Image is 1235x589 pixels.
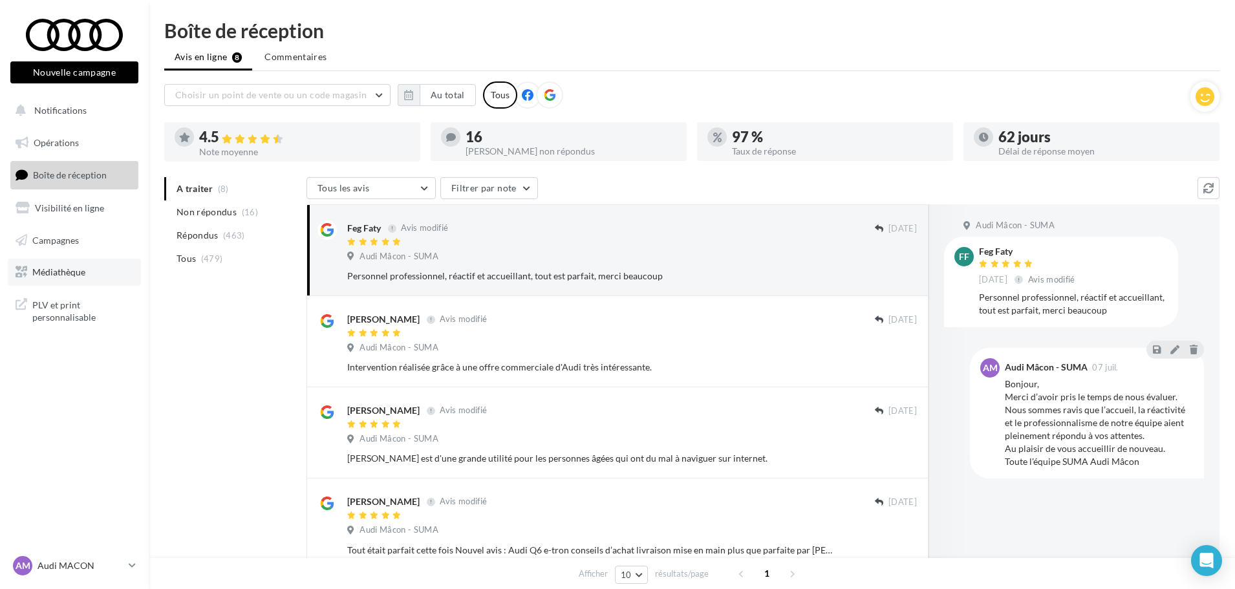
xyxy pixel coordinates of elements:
[1191,545,1222,576] div: Open Intercom Messenger
[201,253,223,264] span: (479)
[32,266,85,277] span: Médiathèque
[175,89,367,100] span: Choisir un point de vente ou un code magasin
[983,361,998,374] span: AM
[440,497,487,507] span: Avis modifié
[420,84,476,106] button: Au total
[347,495,420,508] div: [PERSON_NAME]
[1005,378,1194,468] div: Bonjour, Merci d’avoir pris le temps de nous évaluer. Nous sommes ravis que l’accueil, la réactiv...
[888,314,917,326] span: [DATE]
[360,433,438,445] span: Audi Mâcon - SUMA
[440,314,487,325] span: Avis modifié
[347,270,833,283] div: Personnel professionnel, réactif et accueillant, tout est parfait, merci beaucoup
[398,84,476,106] button: Au total
[10,553,138,578] a: AM Audi MACON
[317,182,370,193] span: Tous les avis
[347,452,833,465] div: [PERSON_NAME] est d'une grande utilité pour les personnes âgées qui ont du mal à naviguer sur int...
[199,147,410,156] div: Note moyenne
[1092,363,1119,372] span: 07 juil.
[1028,274,1075,284] span: Avis modifié
[347,222,381,235] div: Feg Faty
[360,524,438,536] span: Audi Mâcon - SUMA
[360,251,438,262] span: Audi Mâcon - SUMA
[264,51,327,62] span: Commentaires
[757,563,777,584] span: 1
[8,227,141,254] a: Campagnes
[979,291,1168,317] div: Personnel professionnel, réactif et accueillant, tout est parfait, merci beaucoup
[360,342,438,354] span: Audi Mâcon - SUMA
[177,206,237,219] span: Non répondus
[34,137,79,148] span: Opérations
[8,195,141,222] a: Visibilité en ligne
[483,81,517,109] div: Tous
[615,566,648,584] button: 10
[38,559,124,572] p: Audi MACON
[347,404,420,417] div: [PERSON_NAME]
[35,202,104,213] span: Visibilité en ligne
[732,147,943,156] div: Taux de réponse
[347,544,833,557] div: Tout était parfait cette fois Nouvel avis : Audi Q6 e-tron conseils d’achat livraison mise en mai...
[621,570,632,580] span: 10
[1005,363,1088,372] div: Audi Mâcon - SUMA
[32,296,133,324] span: PLV et print personnalisable
[33,169,107,180] span: Boîte de réception
[164,21,1219,40] div: Boîte de réception
[347,361,833,374] div: Intervention réalisée grâce à une offre commerciale d'Audi très intéressante.
[466,147,676,156] div: [PERSON_NAME] non répondus
[347,313,420,326] div: [PERSON_NAME]
[466,130,676,144] div: 16
[223,230,245,241] span: (463)
[440,405,487,416] span: Avis modifié
[8,129,141,156] a: Opérations
[979,274,1007,286] span: [DATE]
[164,84,391,106] button: Choisir un point de vente ou un code magasin
[16,559,30,572] span: AM
[979,247,1078,256] div: Feg Faty
[8,97,136,124] button: Notifications
[8,259,141,286] a: Médiathèque
[888,405,917,417] span: [DATE]
[440,177,538,199] button: Filtrer par note
[579,568,608,580] span: Afficher
[888,497,917,508] span: [DATE]
[959,250,969,263] span: FF
[888,223,917,235] span: [DATE]
[8,291,141,329] a: PLV et print personnalisable
[655,568,709,580] span: résultats/page
[177,229,219,242] span: Répondus
[10,61,138,83] button: Nouvelle campagne
[242,207,258,217] span: (16)
[32,234,79,245] span: Campagnes
[306,177,436,199] button: Tous les avis
[998,130,1209,144] div: 62 jours
[976,220,1055,231] span: Audi Mâcon - SUMA
[8,161,141,189] a: Boîte de réception
[401,223,448,233] span: Avis modifié
[732,130,943,144] div: 97 %
[199,130,410,145] div: 4.5
[998,147,1209,156] div: Délai de réponse moyen
[177,252,196,265] span: Tous
[34,105,87,116] span: Notifications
